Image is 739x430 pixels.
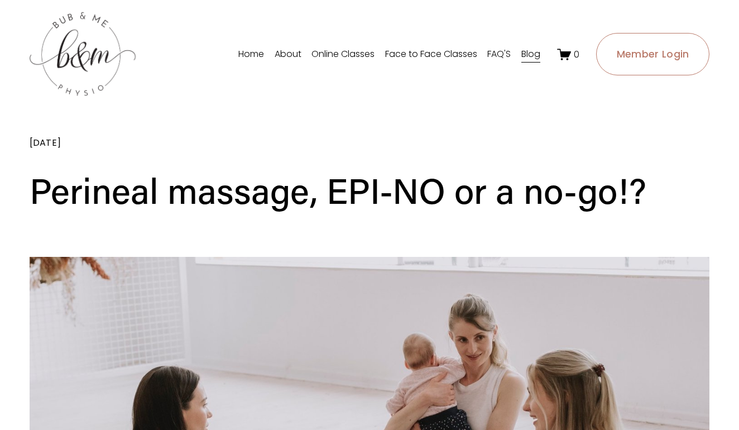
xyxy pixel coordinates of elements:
span: 0 [574,48,579,61]
a: About [275,45,301,63]
a: FAQ'S [487,45,511,63]
h1: Perineal massage, EPI-NO or a no-go!? [30,165,709,215]
a: 0 items in cart [557,47,579,61]
a: Home [238,45,264,63]
img: bubandme [30,11,136,98]
a: Member Login [596,33,709,75]
a: Face to Face Classes [385,45,477,63]
a: Blog [521,45,540,63]
span: [DATE] [30,136,61,149]
a: Online Classes [311,45,375,63]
